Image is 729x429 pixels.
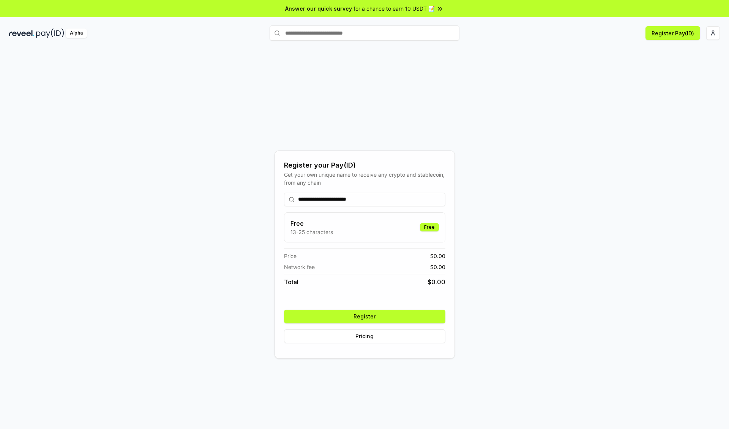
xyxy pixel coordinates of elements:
[645,26,700,40] button: Register Pay(ID)
[284,263,315,271] span: Network fee
[284,171,445,187] div: Get your own unique name to receive any crypto and stablecoin, from any chain
[285,5,352,13] span: Answer our quick survey
[284,329,445,343] button: Pricing
[284,277,298,287] span: Total
[9,28,35,38] img: reveel_dark
[36,28,64,38] img: pay_id
[290,219,333,228] h3: Free
[66,28,87,38] div: Alpha
[420,223,439,231] div: Free
[428,277,445,287] span: $ 0.00
[284,160,445,171] div: Register your Pay(ID)
[290,228,333,236] p: 13-25 characters
[430,252,445,260] span: $ 0.00
[353,5,435,13] span: for a chance to earn 10 USDT 📝
[430,263,445,271] span: $ 0.00
[284,252,297,260] span: Price
[284,310,445,323] button: Register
